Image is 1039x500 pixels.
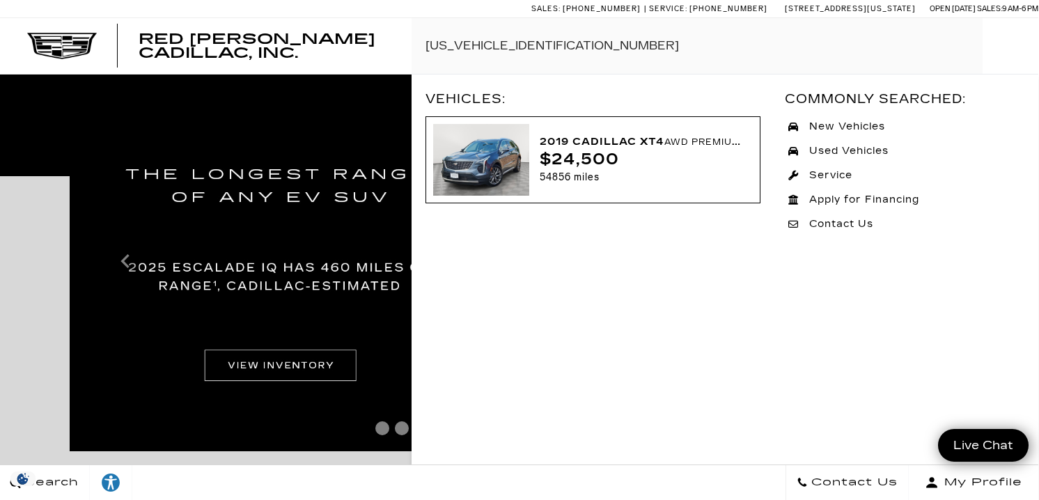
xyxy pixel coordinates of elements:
a: Contact Us [785,214,1024,235]
div: $24,500 [540,152,742,169]
span: Go to slide 1 [375,421,389,435]
img: Opt-Out Icon [7,471,39,486]
a: [STREET_ADDRESS][US_STATE] [785,4,916,13]
div: 2019 Cadillac XT4 [540,134,742,152]
div: Vehicles: [425,88,771,109]
span: Apply for Financing [799,193,926,207]
a: New Vehicles [785,116,1024,137]
button: Open user profile menu [909,465,1038,500]
a: 2019 Cadillac XT4AWD Premium Luxury$24,50054856 miles [425,116,760,203]
a: Contact Us [786,465,909,500]
div: Previous [111,240,139,282]
a: Live Chat [938,429,1029,462]
span: New Vehicles [799,120,892,134]
a: Used Vehicles [785,141,1024,162]
span: Service [799,169,859,182]
img: Cadillac Dark Logo with Cadillac White Text [27,33,97,59]
span: Go to slide 2 [395,421,409,435]
a: Red [PERSON_NAME] Cadillac, Inc. [139,32,448,60]
small: AWD Premium Luxury [664,136,786,148]
span: Red [PERSON_NAME] Cadillac, Inc. [139,31,375,61]
div: 54856 miles [540,169,742,187]
span: My Profile [939,473,1022,492]
span: Sales: [977,4,1002,13]
a: Service [785,165,1024,186]
input: Search Click enter to submit [412,18,1038,74]
span: Sales: [531,4,561,13]
span: Search [21,473,79,492]
span: Contact Us [808,473,898,492]
span: Open [DATE] [930,4,976,13]
span: Used Vehicles [799,144,896,158]
span: Contact Us [799,217,880,231]
span: 9 AM-6 PM [1002,4,1038,13]
div: Explore your accessibility options [90,472,132,493]
section: Click to Open Cookie Consent Modal [7,471,39,486]
a: Explore your accessibility options [90,465,132,500]
span: Live Chat [946,437,1020,453]
span: [PHONE_NUMBER] [563,4,641,13]
a: Service: [PHONE_NUMBER] [644,5,771,13]
img: 287fe414f79c7c874096ee5373d021f8.jpg [433,124,529,196]
a: Apply for Financing [785,189,1024,210]
a: Sales: [PHONE_NUMBER] [531,5,644,13]
div: Search [983,18,1038,74]
img: THE LONGEST RANGE OF ANY EV SUV. 2025 ESCALADE IQ HAS 460 MILES OF RANGE, CADILLAC-ESTIMATED. [70,72,968,451]
span: [PHONE_NUMBER] [689,4,767,13]
span: Service: [649,4,687,13]
div: Commonly Searched: [785,88,1024,109]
